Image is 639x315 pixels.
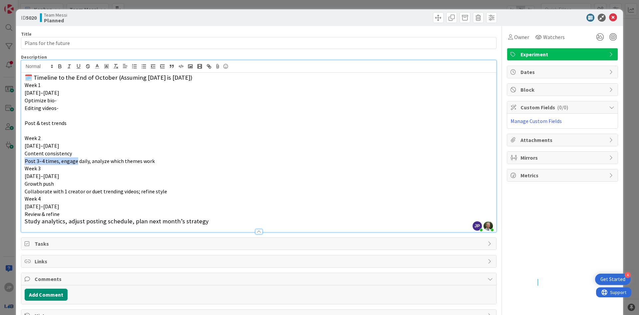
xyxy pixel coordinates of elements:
[511,118,562,124] a: Manage Custom Fields
[44,12,67,18] span: Team Messi
[595,274,631,285] div: Open Get Started checklist, remaining modules: 4
[25,82,41,88] span: Week 1
[25,217,209,225] span: Study analytics, adjust posting schedule, plan next month’s strategy
[25,188,167,195] span: Collaborate with 1 creator or duet trending videos; refine style
[25,74,192,81] span: 🗓️ Timeline to the End of October (Assuming [DATE] is [DATE])
[521,50,606,58] span: Experiment
[514,33,529,41] span: Owner
[21,14,37,22] span: ID
[484,221,493,231] img: DErBe1nYp22Nc7X2OmXnSLILre0GZJMB.jpg
[625,272,631,278] div: 4
[521,68,606,76] span: Dates
[600,276,625,283] div: Get Started
[25,135,41,141] span: Week 2
[521,103,606,111] span: Custom Fields
[521,171,606,179] span: Metrics
[25,89,59,96] span: [DATE]–[DATE]
[521,86,606,94] span: Block
[35,275,484,283] span: Comments
[25,180,54,187] span: Growth push
[21,31,32,37] label: Title
[25,195,41,202] span: Week 4
[25,142,59,149] span: [DATE]–[DATE]
[25,203,59,210] span: [DATE]–[DATE]
[26,14,37,21] b: 5020
[25,150,72,157] span: Content consistency
[473,221,482,231] span: JP
[44,18,67,23] b: Planned
[14,1,30,9] span: Support
[21,37,497,49] input: type card name here...
[25,173,59,179] span: [DATE]–[DATE]
[521,136,606,144] span: Attachments
[25,289,68,301] button: Add Comment
[543,33,565,41] span: Watchers
[25,97,57,104] span: Optimize bio-
[25,211,60,217] span: Review & refine
[25,158,155,164] span: Post 3–4 times, engage daily, analyze which themes work
[25,120,67,126] span: Post & test trends
[21,54,47,60] span: Description
[25,165,41,172] span: Week 3
[35,240,484,248] span: Tasks
[25,105,59,111] span: Editing videos-
[35,257,484,265] span: Links
[557,104,568,111] span: ( 0/0 )
[521,154,606,162] span: Mirrors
